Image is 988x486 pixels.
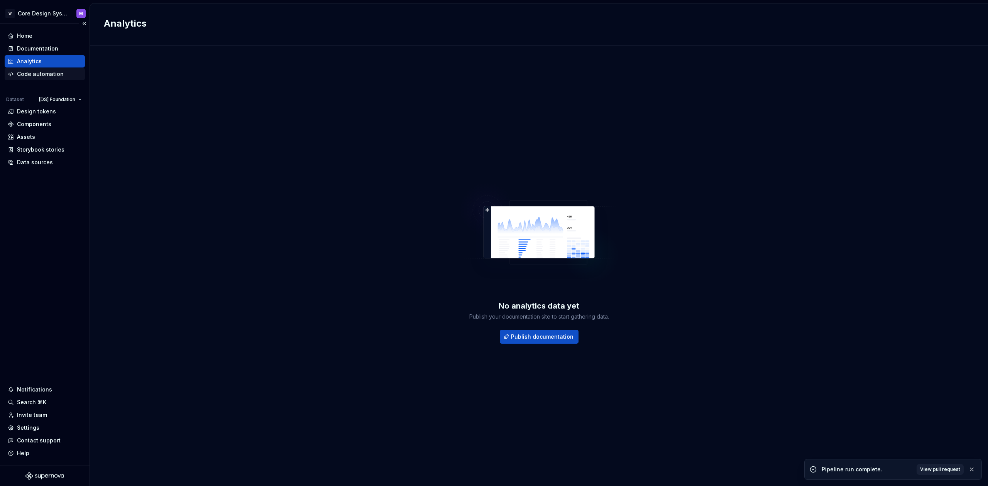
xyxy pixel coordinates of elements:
[5,9,15,18] div: W
[17,133,35,141] div: Assets
[17,146,64,154] div: Storybook stories
[17,424,39,432] div: Settings
[500,330,579,344] button: Publish documentation
[25,472,64,480] svg: Supernova Logo
[920,466,960,472] span: View pull request
[104,17,965,30] h2: Analytics
[18,10,67,17] div: Core Design System
[79,18,90,29] button: Collapse sidebar
[17,159,53,166] div: Data sources
[5,422,85,434] a: Settings
[17,437,61,444] div: Contact support
[5,42,85,55] a: Documentation
[17,398,46,406] div: Search ⌘K
[917,464,964,475] a: View pull request
[5,434,85,447] button: Contact support
[17,57,42,65] div: Analytics
[6,96,24,103] div: Dataset
[5,383,85,396] button: Notifications
[5,131,85,143] a: Assets
[511,333,574,341] span: Publish documentation
[17,411,47,419] div: Invite team
[5,409,85,421] a: Invite team
[5,105,85,118] a: Design tokens
[17,120,51,128] div: Components
[17,45,58,52] div: Documentation
[17,70,64,78] div: Code automation
[5,30,85,42] a: Home
[5,68,85,80] a: Code automation
[822,466,912,473] div: Pipeline run complete.
[469,313,609,321] div: Publish your documentation site to start gathering data.
[17,449,29,457] div: Help
[36,94,85,105] button: [DS] Foundation
[5,156,85,169] a: Data sources
[5,55,85,67] a: Analytics
[2,5,88,22] button: WCore Design SystemM
[39,96,75,103] span: [DS] Foundation
[5,396,85,408] button: Search ⌘K
[5,143,85,156] a: Storybook stories
[79,10,83,17] div: M
[5,447,85,459] button: Help
[17,32,32,40] div: Home
[5,118,85,130] a: Components
[499,300,579,311] div: No analytics data yet
[17,386,52,393] div: Notifications
[17,108,56,115] div: Design tokens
